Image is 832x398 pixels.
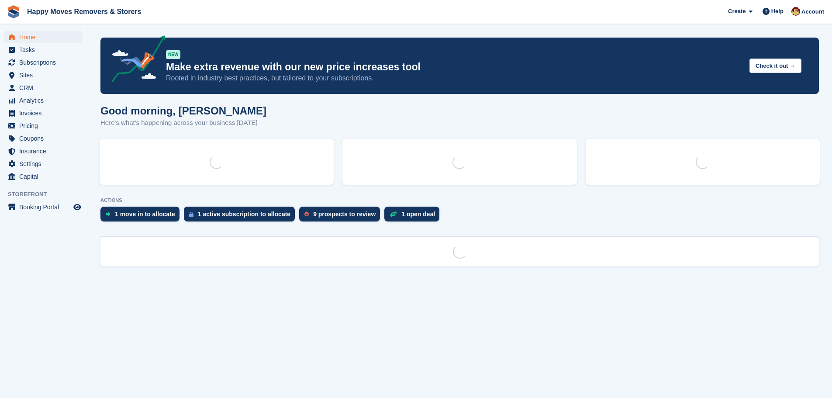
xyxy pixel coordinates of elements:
a: menu [4,145,83,157]
a: menu [4,56,83,69]
span: Create [728,7,746,16]
span: Tasks [19,44,72,56]
span: Storefront [8,190,87,199]
a: Happy Moves Removers & Storers [24,4,145,19]
img: move_ins_to_allocate_icon-fdf77a2bb77ea45bf5b3d319d69a93e2d87916cf1d5bf7949dd705db3b84f3ca.svg [106,211,110,217]
span: Help [771,7,784,16]
span: Pricing [19,120,72,132]
a: Preview store [72,202,83,212]
div: 1 active subscription to allocate [198,211,290,218]
p: Make extra revenue with our new price increases tool [166,61,742,73]
div: 1 move in to allocate [115,211,175,218]
span: Home [19,31,72,43]
a: 1 open deal [384,207,444,226]
span: Coupons [19,132,72,145]
span: CRM [19,82,72,94]
a: menu [4,132,83,145]
a: menu [4,82,83,94]
span: Capital [19,170,72,183]
img: Steven Fry [791,7,800,16]
div: NEW [166,50,180,59]
div: 1 open deal [401,211,435,218]
a: menu [4,170,83,183]
a: menu [4,31,83,43]
span: Analytics [19,94,72,107]
a: 9 prospects to review [299,207,384,226]
a: menu [4,44,83,56]
img: price-adjustments-announcement-icon-8257ccfd72463d97f412b2fc003d46551f7dbcb40ab6d574587a9cd5c0d94... [104,35,166,85]
a: menu [4,94,83,107]
span: Account [801,7,824,16]
button: Check it out → [749,59,801,73]
img: stora-icon-8386f47178a22dfd0bd8f6a31ec36ba5ce8667c1dd55bd0f319d3a0aa187defe.svg [7,5,20,18]
a: menu [4,69,83,81]
p: Rooted in industry best practices, but tailored to your subscriptions. [166,73,742,83]
span: Insurance [19,145,72,157]
span: Booking Portal [19,201,72,213]
span: Settings [19,158,72,170]
p: Here's what's happening across your business [DATE] [100,118,266,128]
span: Invoices [19,107,72,119]
img: active_subscription_to_allocate_icon-d502201f5373d7db506a760aba3b589e785aa758c864c3986d89f69b8ff3... [189,211,193,217]
a: menu [4,201,83,213]
a: menu [4,158,83,170]
p: ACTIONS [100,197,819,203]
span: Subscriptions [19,56,72,69]
a: 1 move in to allocate [100,207,184,226]
a: menu [4,120,83,132]
h1: Good morning, [PERSON_NAME] [100,105,266,117]
div: 9 prospects to review [313,211,376,218]
span: Sites [19,69,72,81]
img: prospect-51fa495bee0391a8d652442698ab0144808aea92771e9ea1ae160a38d050c398.svg [304,211,309,217]
a: 1 active subscription to allocate [184,207,299,226]
a: menu [4,107,83,119]
img: deal-1b604bf984904fb50ccaf53a9ad4b4a5d6e5aea283cecdc64d6e3604feb123c2.svg [390,211,397,217]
